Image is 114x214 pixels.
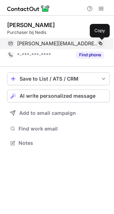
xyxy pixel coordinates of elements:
span: Notes [19,140,107,146]
button: Notes [7,138,110,148]
div: Purchaser bij Nedis [7,29,110,36]
img: ContactOut v5.3.10 [7,4,50,13]
button: AI write personalized message [7,90,110,102]
button: save-profile-one-click [7,72,110,85]
div: [PERSON_NAME] [7,21,55,29]
button: Reveal Button [76,51,104,58]
button: Add to email campaign [7,107,110,119]
span: Add to email campaign [19,110,76,116]
button: Find work email [7,124,110,134]
span: Find work email [19,126,107,132]
div: Save to List / ATS / CRM [20,76,97,82]
span: [PERSON_NAME][EMAIL_ADDRESS][DOMAIN_NAME] [17,40,99,47]
span: AI write personalized message [20,93,95,99]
